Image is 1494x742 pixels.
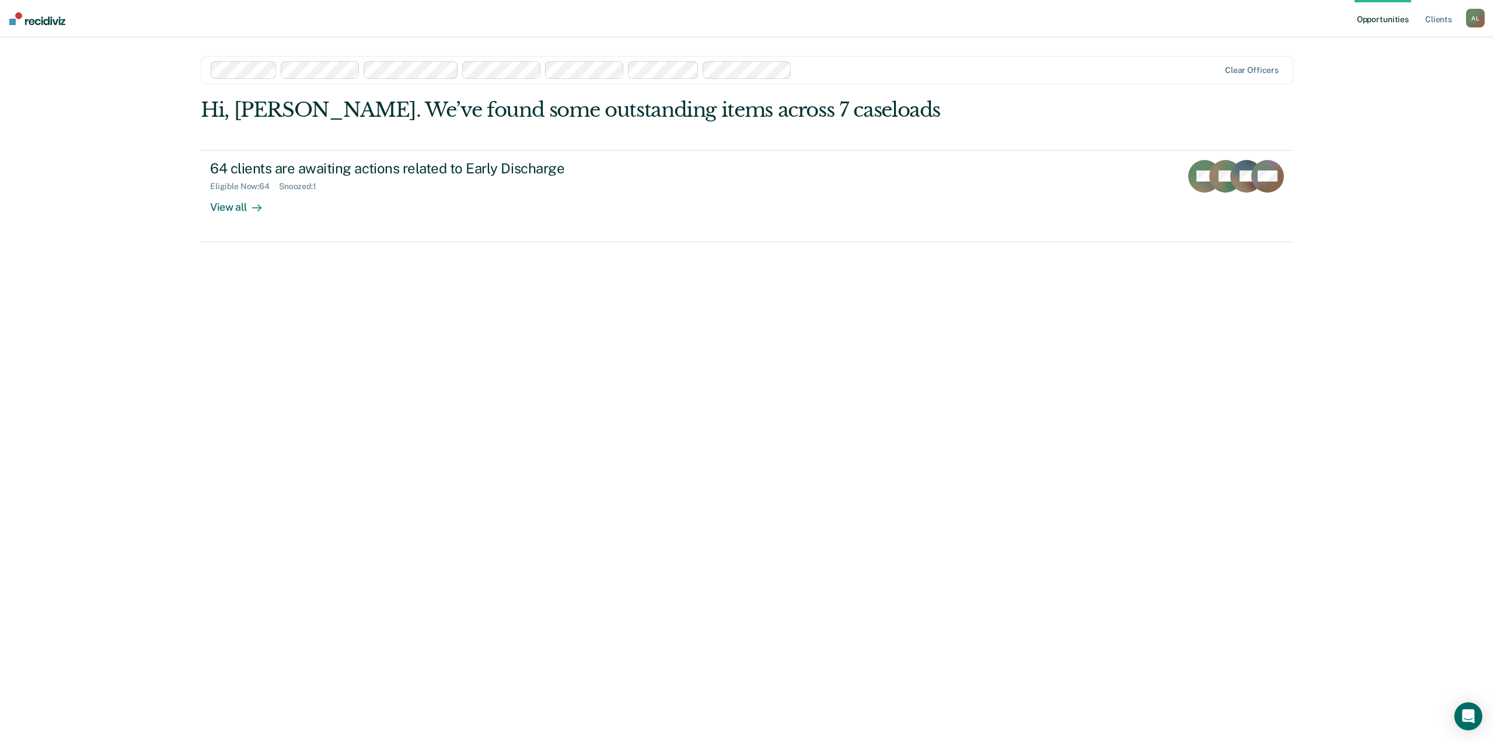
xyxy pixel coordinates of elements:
div: Eligible Now : 64 [210,182,279,191]
img: Recidiviz [9,12,65,25]
div: View all [210,191,275,214]
button: AL [1466,9,1485,27]
div: Open Intercom Messenger [1454,702,1482,730]
div: Clear officers [1225,65,1279,75]
div: Snoozed : 1 [279,182,326,191]
div: A L [1466,9,1485,27]
a: 64 clients are awaiting actions related to Early DischargeEligible Now:64Snoozed:1View all [201,150,1293,242]
div: 64 clients are awaiting actions related to Early Discharge [210,160,620,177]
div: Hi, [PERSON_NAME]. We’ve found some outstanding items across 7 caseloads [201,98,1075,122]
